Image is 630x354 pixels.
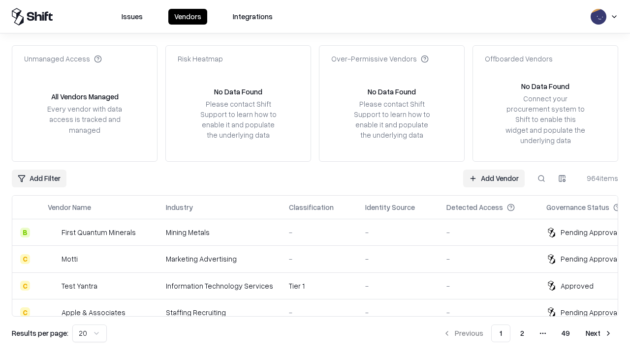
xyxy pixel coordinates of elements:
div: C [20,281,30,291]
button: 49 [554,324,578,342]
div: Risk Heatmap [178,54,223,64]
div: C [20,254,30,264]
div: Please contact Shift Support to learn how to enable it and populate the underlying data [351,99,433,141]
div: Pending Approval [561,227,619,237]
a: Add Vendor [463,170,525,187]
div: Test Yantra [62,281,97,291]
div: C [20,307,30,317]
div: - [446,227,531,237]
button: Add Filter [12,170,66,187]
div: No Data Found [214,87,262,97]
button: Vendors [168,9,207,25]
button: 2 [512,324,532,342]
div: 964 items [579,173,618,183]
img: Apple & Associates [48,307,58,317]
div: Pending Approval [561,254,619,264]
div: - [289,227,349,237]
button: 1 [491,324,510,342]
div: Identity Source [365,202,415,212]
button: Issues [116,9,149,25]
nav: pagination [437,324,618,342]
div: - [289,254,349,264]
div: B [20,228,30,237]
div: Governance Status [546,202,609,212]
div: Industry [166,202,193,212]
div: Marketing Advertising [166,254,273,264]
div: Offboarded Vendors [485,54,553,64]
div: Vendor Name [48,202,91,212]
div: Over-Permissive Vendors [331,54,429,64]
div: Staffing Recruiting [166,307,273,318]
div: Motti [62,254,78,264]
div: - [365,227,431,237]
div: Unmanaged Access [24,54,102,64]
div: Classification [289,202,334,212]
img: First Quantum Minerals [48,228,58,237]
div: - [446,254,531,264]
div: Detected Access [446,202,503,212]
button: Integrations [227,9,279,25]
div: Tier 1 [289,281,349,291]
p: Results per page: [12,328,68,338]
div: - [289,307,349,318]
div: No Data Found [368,87,416,97]
img: Motti [48,254,58,264]
div: Every vendor with data access is tracked and managed [44,104,126,135]
div: - [446,281,531,291]
div: Mining Metals [166,227,273,237]
img: Test Yantra [48,281,58,291]
div: Connect your procurement system to Shift to enable this widget and populate the underlying data [504,93,586,146]
div: - [365,281,431,291]
div: All Vendors Managed [51,91,119,102]
button: Next [580,324,618,342]
div: - [365,307,431,318]
div: Apple & Associates [62,307,126,318]
div: No Data Found [521,81,569,91]
div: First Quantum Minerals [62,227,136,237]
div: - [446,307,531,318]
div: Please contact Shift Support to learn how to enable it and populate the underlying data [197,99,279,141]
div: Pending Approval [561,307,619,318]
div: - [365,254,431,264]
div: Information Technology Services [166,281,273,291]
div: Approved [561,281,594,291]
